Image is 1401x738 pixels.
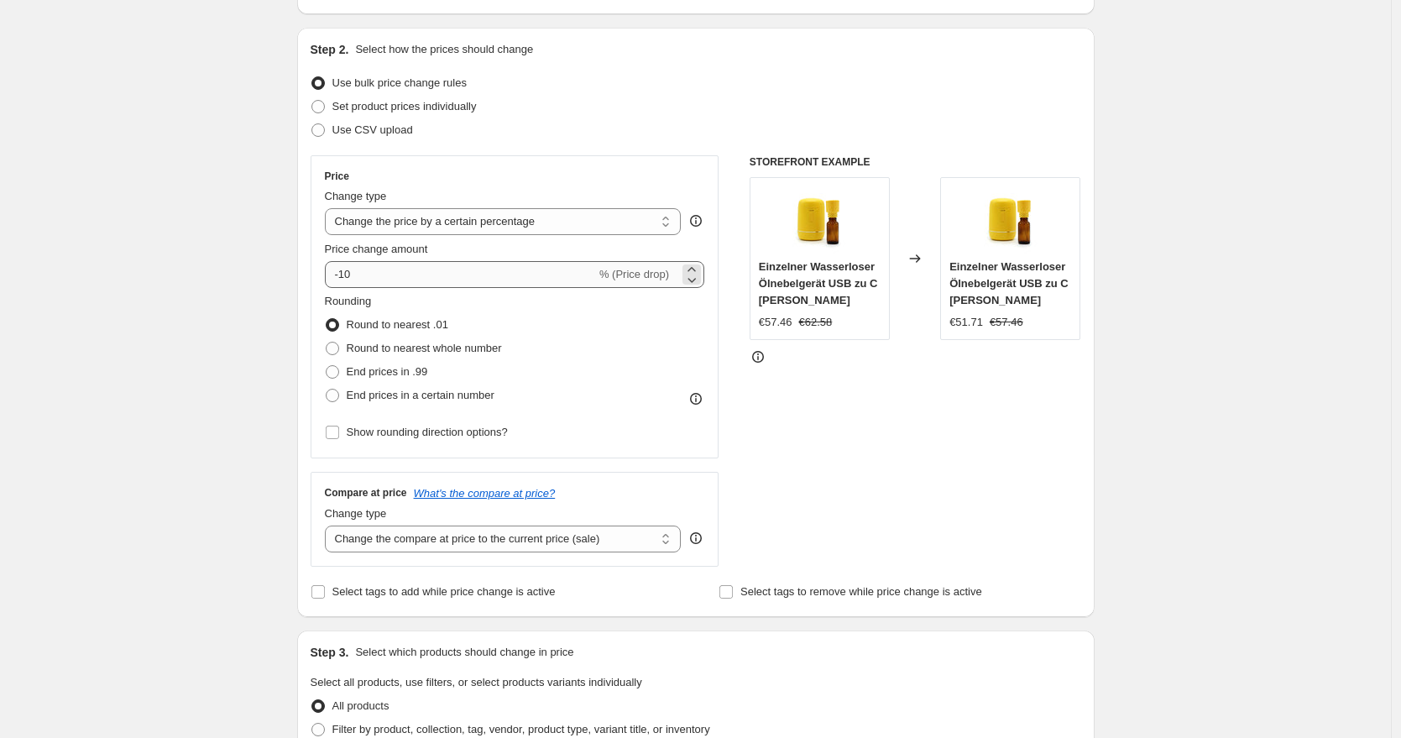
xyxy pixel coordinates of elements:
[325,486,407,500] h3: Compare at price
[332,100,477,113] span: Set product prices individually
[355,41,533,58] p: Select how the prices should change
[311,644,349,661] h2: Step 3.
[311,41,349,58] h2: Step 2.
[347,365,428,378] span: End prices in .99
[332,76,467,89] span: Use bulk price change rules
[687,530,704,547] div: help
[750,155,1081,169] h6: STOREFRONT EXAMPLE
[759,260,878,306] span: Einzelner Wasserloser Ölnebelgerät USB zu C [PERSON_NAME]
[325,190,387,202] span: Change type
[687,212,704,229] div: help
[347,318,448,331] span: Round to nearest .01
[332,699,389,712] span: All products
[949,314,983,331] div: €51.71
[311,676,642,688] span: Select all products, use filters, or select products variants individually
[347,426,508,438] span: Show rounding direction options?
[759,314,792,331] div: €57.46
[325,507,387,520] span: Change type
[977,186,1044,254] img: bG9jYWw6Ly9tZWRpYS85SC8yQy82MFIzMEMxRzZXU0syQzlILzEyYzZjOTNkLmpwZWc_80x.jpg
[599,268,669,280] span: % (Price drop)
[325,170,349,183] h3: Price
[990,314,1023,331] strike: €57.46
[332,723,710,735] span: Filter by product, collection, tag, vendor, product type, variant title, or inventory
[786,186,853,254] img: bG9jYWw6Ly9tZWRpYS85SC8yQy82MFIzMEMxRzZXU0syQzlILzEyYzZjOTNkLmpwZWc_80x.jpg
[347,389,494,401] span: End prices in a certain number
[949,260,1069,306] span: Einzelner Wasserloser Ölnebelgerät USB zu C [PERSON_NAME]
[325,261,596,288] input: -15
[799,314,833,331] strike: €62.58
[414,487,556,500] button: What's the compare at price?
[325,243,428,255] span: Price change amount
[332,585,556,598] span: Select tags to add while price change is active
[355,644,573,661] p: Select which products should change in price
[740,585,982,598] span: Select tags to remove while price change is active
[347,342,502,354] span: Round to nearest whole number
[325,295,372,307] span: Rounding
[332,123,413,136] span: Use CSV upload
